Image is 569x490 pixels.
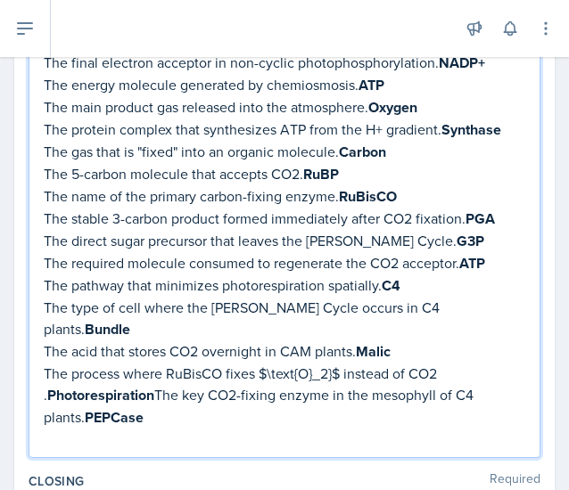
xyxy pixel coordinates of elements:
[303,164,339,184] strong: RuBP
[44,74,525,96] p: The energy molecule generated by chemiosmosis.
[44,340,525,363] p: The acid that stores CO2​ overnight in CAM plants.
[44,363,525,429] p: The process where RuBisCO fixes $\text{O}_2}$ instead of CO2​. The key CO2​-fixing enzyme in the ...
[44,230,525,252] p: The direct sugar precursor that leaves the [PERSON_NAME] Cycle.
[44,96,525,118] p: The main product gas released into the atmosphere.
[44,52,525,74] p: The final electron acceptor in non-cyclic photophosphorylation.
[44,208,525,230] p: The stable 3-carbon product formed immediately after CO2​ fixation.
[356,341,391,362] strong: Malic
[29,472,84,490] label: Closing
[459,253,485,274] strong: ATP
[85,319,130,339] strong: Bundle
[44,297,525,340] p: The type of cell where the [PERSON_NAME] Cycle occurs in C4​ plants.
[85,407,144,428] strong: PEPCase
[47,385,154,405] strong: Photorespiration
[466,208,495,229] strong: PGA
[490,472,540,490] span: Required
[382,275,400,296] strong: C4​
[44,185,525,208] p: The name of the primary carbon-fixing enzyme.
[439,53,485,73] strong: NADP+
[457,231,484,251] strong: G3P
[44,252,525,274] p: The required molecule consumed to regenerate the CO2​ acceptor.
[44,274,525,297] p: The pathway that minimizes photorespiration spatially.
[44,163,525,185] p: The 5-carbon molecule that accepts CO2​.
[441,119,501,140] strong: Synthase
[359,75,384,95] strong: ATP
[368,97,417,118] strong: Oxygen
[44,141,525,163] p: The gas that is "fixed" into an organic molecule.
[339,142,386,162] strong: Carbon
[44,118,525,141] p: The protein complex that synthesizes ATP from the H+ gradient.
[339,186,397,207] strong: RuBisCO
